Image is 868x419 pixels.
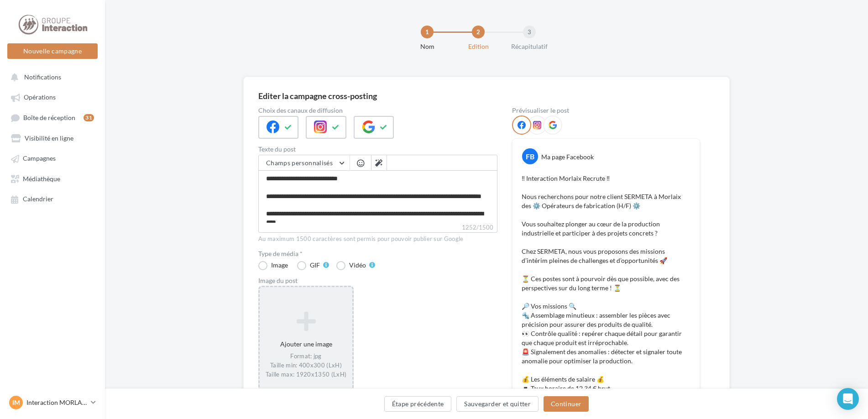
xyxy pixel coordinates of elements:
[84,114,94,121] div: 31
[12,398,20,407] span: IM
[258,146,497,152] label: Texte du post
[500,42,559,51] div: Récapitulatif
[23,195,53,203] span: Calendrier
[5,190,99,207] a: Calendrier
[837,388,859,410] div: Open Intercom Messenger
[384,396,452,412] button: Étape précédente
[258,92,377,100] div: Editer la campagne cross-posting
[421,26,434,38] div: 1
[7,43,98,59] button: Nouvelle campagne
[456,396,539,412] button: Sauvegarder et quitter
[541,152,594,162] div: Ma page Facebook
[5,109,99,126] a: Boîte de réception31
[5,130,99,146] a: Visibilité en ligne
[398,42,456,51] div: Nom
[472,26,485,38] div: 2
[23,175,60,183] span: Médiathèque
[266,159,333,167] span: Champs personnalisés
[5,68,96,85] button: Notifications
[271,262,288,268] div: Image
[258,223,497,233] label: 1252/1500
[5,89,99,105] a: Opérations
[7,394,98,411] a: IM Interaction MORLAIX
[512,107,700,114] div: Prévisualiser le post
[349,262,366,268] div: Vidéo
[5,170,99,187] a: Médiathèque
[258,251,497,257] label: Type de média *
[544,396,589,412] button: Continuer
[522,148,538,164] div: FB
[23,114,75,121] span: Boîte de réception
[258,278,497,284] div: Image du post
[23,155,56,162] span: Campagnes
[5,150,99,166] a: Campagnes
[258,107,497,114] label: Choix des canaux de diffusion
[26,398,87,407] p: Interaction MORLAIX
[310,262,320,268] div: GIF
[259,155,350,171] button: Champs personnalisés
[523,26,536,38] div: 3
[449,42,507,51] div: Edition
[258,235,497,243] div: Au maximum 1500 caractères sont permis pour pouvoir publier sur Google
[24,94,56,101] span: Opérations
[24,73,61,81] span: Notifications
[25,134,73,142] span: Visibilité en ligne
